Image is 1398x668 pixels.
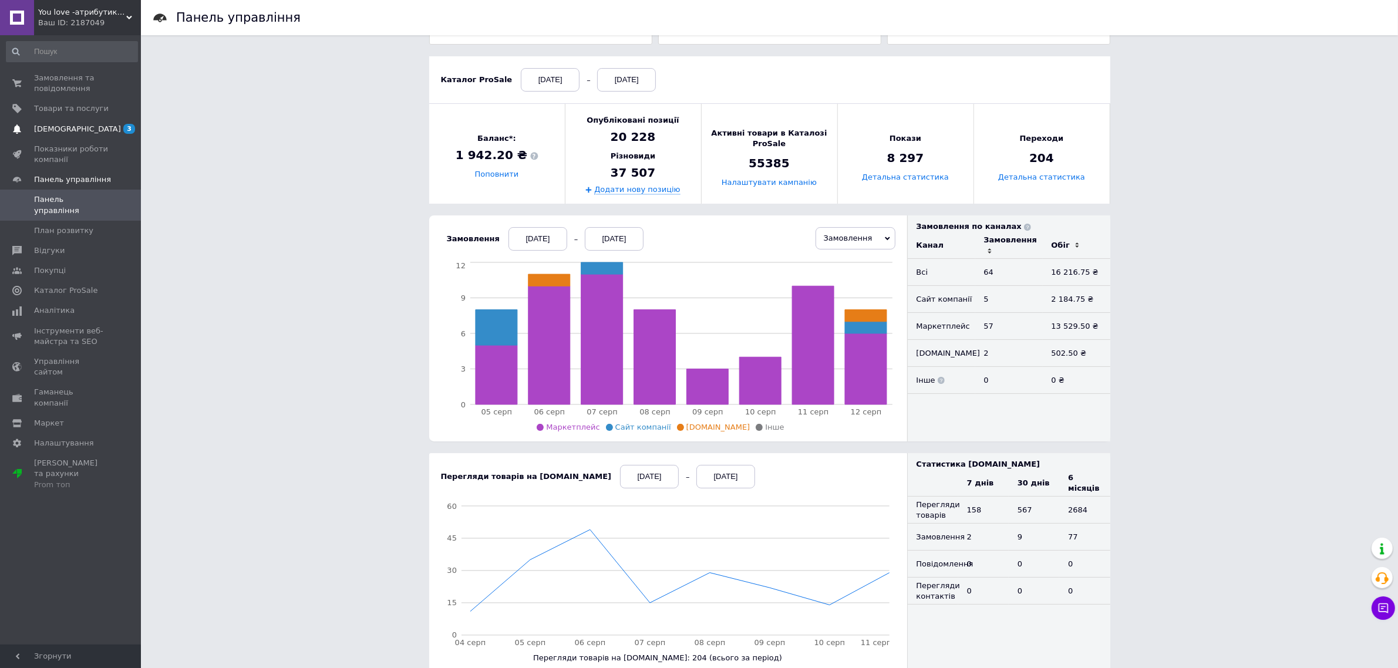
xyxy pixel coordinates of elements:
tspan: 30 [447,566,457,575]
td: 158 [958,497,1009,524]
td: 2684 [1059,497,1110,524]
span: 3 [123,124,135,134]
td: 13 529.50 ₴ [1043,313,1110,340]
div: [DATE] [696,465,755,488]
div: Перегляди товарів на [DOMAIN_NAME] [441,471,612,482]
span: Панель управління [34,174,111,185]
div: [DATE] [585,227,644,251]
td: 0 [958,578,1009,605]
div: Обіг [1052,240,1070,251]
span: Сайт компанії [615,423,671,431]
div: [DATE] [508,227,567,251]
tspan: 45 [447,534,457,543]
tspan: 09 серп [754,638,785,647]
span: Опубліковані позиції [587,116,679,126]
td: 0 [958,551,1009,578]
tspan: 05 серп [514,638,545,647]
h1: Панель управління [176,11,301,25]
td: 9 [1009,524,1059,551]
td: 16 216.75 ₴ [1043,259,1110,286]
a: Детальна статистика [998,173,1085,182]
td: 5 [975,286,1043,313]
span: Переходи [1020,133,1064,144]
tspan: 05 серп [481,407,512,416]
tspan: 60 [447,502,457,511]
td: Всi [908,259,975,286]
span: Покази [890,133,921,144]
td: 0 [1009,551,1059,578]
div: Замовлення [447,234,500,244]
tspan: 10 серп [814,638,845,647]
td: 77 [1059,524,1110,551]
td: Замовлення [908,524,958,551]
div: Ваш ID: 2187049 [38,18,141,28]
td: 0 [1009,578,1059,605]
input: Пошук [6,41,138,62]
span: План розвитку [34,225,93,236]
tspan: 08 серп [694,638,725,647]
span: Баланс*: [456,133,538,144]
td: 0 [1059,578,1110,605]
td: Перегляди товарів [908,497,958,524]
span: Гаманець компанії [34,387,109,408]
tspan: 11 серп [797,407,828,416]
tspan: 6 [460,329,465,338]
tspan: 0 [460,400,465,409]
td: 567 [1009,497,1059,524]
span: Управління сайтом [34,356,109,377]
span: 8 297 [887,150,924,167]
td: Перегляди контактів [908,578,958,605]
span: 37 507 [611,165,656,181]
div: [DATE] [521,68,580,92]
tspan: 08 серп [639,407,671,416]
div: Перегляди товарів на [DOMAIN_NAME]: 204 (всього за період) [426,477,890,663]
div: [DATE] [620,465,679,488]
tspan: 9 [460,293,465,302]
a: Детальна статистика [862,173,949,182]
td: 0 [975,367,1043,394]
a: Поповнити [475,170,519,179]
tspan: 09 серп [692,407,723,416]
span: [PERSON_NAME] та рахунки [34,458,109,490]
tspan: 11 серп [860,638,891,647]
tspan: 10 серп [745,407,776,416]
div: Замовлення по каналах [917,221,1110,232]
span: Каталог ProSale [34,285,97,296]
span: Інше [765,423,784,431]
span: 20 228 [611,129,656,146]
span: [DEMOGRAPHIC_DATA] [34,124,121,134]
tspan: 06 серп [574,638,605,647]
td: Повідомлення [908,551,958,578]
span: Відгуки [34,245,65,256]
span: 204 [1029,150,1054,167]
span: Аналітика [34,305,75,316]
td: Канал [908,232,975,259]
a: Налаштувати кампанію [722,178,817,187]
td: 2 184.75 ₴ [1043,286,1110,313]
span: [DOMAIN_NAME] [686,423,750,431]
tspan: 04 серп [454,638,486,647]
td: 57 [975,313,1043,340]
tspan: 06 серп [534,407,565,416]
td: 502.50 ₴ [1043,340,1110,367]
th: 6 місяців [1059,470,1110,497]
td: 64 [975,259,1043,286]
td: Маркетплейс [908,313,975,340]
tspan: 0 [452,631,456,640]
td: Інше [908,367,975,394]
tspan: 15 [447,599,457,608]
span: Покупці [34,265,66,276]
td: 0 [1059,551,1110,578]
span: Замовлення та повідомлення [34,73,109,94]
span: Замовлення [824,234,873,242]
span: Налаштування [34,438,94,448]
div: [DATE] [597,68,656,92]
div: Prom топ [34,480,109,490]
td: 2 [975,340,1043,367]
span: Маркетплейс [546,423,599,431]
th: 30 днів [1009,470,1059,497]
tspan: 3 [460,365,465,373]
span: Товари та послуги [34,103,109,114]
span: You love -атрибутика, сувеніри та прикраси [38,7,126,18]
tspan: 07 серп [634,638,665,647]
